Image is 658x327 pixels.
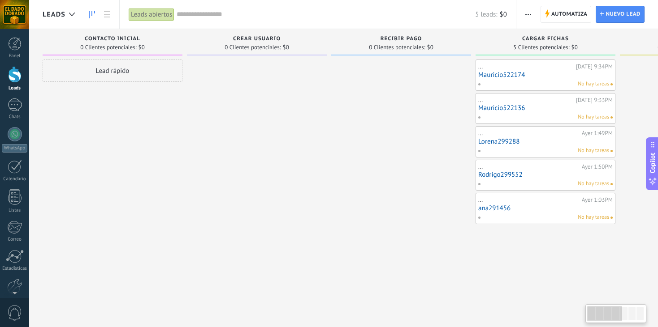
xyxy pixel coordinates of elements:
div: ... [478,97,574,104]
div: Estadísticas [2,266,28,272]
div: ... [478,196,580,204]
span: Automatiza [551,6,588,22]
div: Crear Usuario [191,36,322,43]
div: Ayer 1:03PM [582,196,613,204]
span: 5 leads: [475,10,497,19]
div: Listas [2,208,28,213]
a: ana291456 [478,204,613,212]
span: No hay tareas [578,147,609,155]
div: WhatsApp [2,144,27,153]
span: Cargar Fichas [522,36,569,42]
div: ... [478,63,574,70]
div: Correo [2,237,28,242]
div: Ayer 1:49PM [582,130,613,137]
div: ... [478,130,580,137]
span: No hay tareas [578,180,609,188]
span: No hay nada asignado [610,183,613,185]
span: Leads [43,10,65,19]
a: Lorena299288 [478,138,613,145]
div: Cargar Fichas [480,36,611,43]
a: Nuevo lead [596,6,645,23]
span: 5 Clientes potenciales: [513,45,569,50]
div: [DATE] 9:33PM [576,97,613,104]
span: No hay nada asignado [610,83,613,85]
div: Chats [2,114,28,120]
span: 0 Clientes potenciales: [80,45,136,50]
span: 0 Clientes potenciales: [369,45,425,50]
span: Copilot [648,153,657,173]
a: Leads [84,6,100,23]
div: Contacto Inicial [47,36,178,43]
span: Nuevo lead [606,6,641,22]
span: No hay tareas [578,80,609,88]
span: $0 [283,45,289,50]
a: Mauricio522136 [478,104,613,112]
button: Más [522,6,535,23]
a: Mauricio522174 [478,71,613,79]
span: 0 Clientes potenciales: [225,45,281,50]
span: $0 [500,10,507,19]
div: Leads [2,85,28,91]
span: No hay nada asignado [610,116,613,119]
div: Panel [2,53,28,59]
span: $0 [139,45,145,50]
div: Leads abiertos [129,8,174,21]
span: $0 [427,45,433,50]
div: Calendario [2,176,28,182]
span: No hay tareas [578,113,609,121]
div: [DATE] 9:34PM [576,63,613,70]
span: No hay tareas [578,213,609,221]
span: No hay nada asignado [610,217,613,219]
span: No hay nada asignado [610,150,613,152]
a: Automatiza [541,6,592,23]
div: Ayer 1:50PM [582,163,613,170]
a: Rodrigo299552 [478,171,613,178]
a: Lista [100,6,115,23]
span: $0 [571,45,578,50]
span: Crear Usuario [233,36,281,42]
div: ... [478,163,580,170]
span: Contacto Inicial [85,36,140,42]
div: Lead rápido [43,59,182,82]
div: Recibir Pago [336,36,467,43]
span: Recibir Pago [381,36,422,42]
